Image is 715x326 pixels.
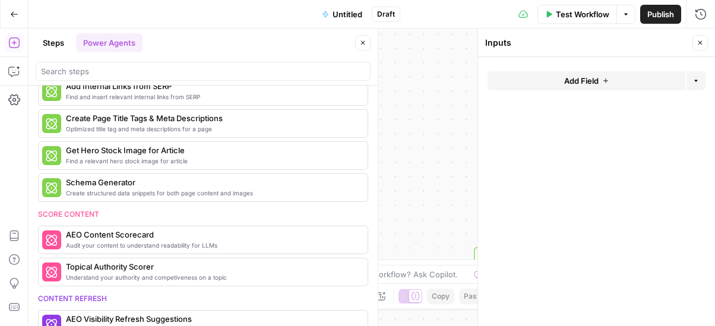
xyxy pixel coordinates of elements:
input: Search steps [41,65,365,77]
span: Get Hero Stock Image for Article [66,144,358,156]
span: Find a relevant hero stock image for article [66,156,358,166]
div: Score content [38,209,368,220]
span: Create structured data snippets for both page content and images [66,188,358,198]
span: AEO Visibility Refresh Suggestions [66,313,358,325]
span: Untitled [333,8,362,20]
button: Test Workflow [537,5,616,24]
span: Understand your authority and competiveness on a topic [66,273,358,282]
button: Steps [36,33,71,52]
span: Create Page Title Tags & Meta Descriptions [66,112,358,124]
span: Optimized title tag and meta descriptions for a page [66,124,358,134]
span: Test Workflow [556,8,609,20]
div: Inputs [485,37,689,49]
button: Untitled [315,5,369,24]
span: Schema Generator [66,176,358,188]
div: Content refresh [38,293,368,304]
button: Publish [640,5,681,24]
span: Copy [432,291,450,302]
span: Paste [464,291,483,302]
span: Add Field [564,75,599,87]
button: Paste [459,289,488,304]
span: Add Internal Links from SERP [66,80,358,92]
span: Find and insert relevant internal links from SERP [66,92,358,102]
span: Topical Authority Scorer [66,261,358,273]
span: Audit your content to understand readability for LLMs [66,240,358,250]
button: Power Agents [76,33,143,52]
span: AEO Content Scorecard [66,229,358,240]
button: Add Field [488,71,685,90]
span: Draft [377,9,395,20]
span: Publish [647,8,674,20]
button: Copy [427,289,454,304]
